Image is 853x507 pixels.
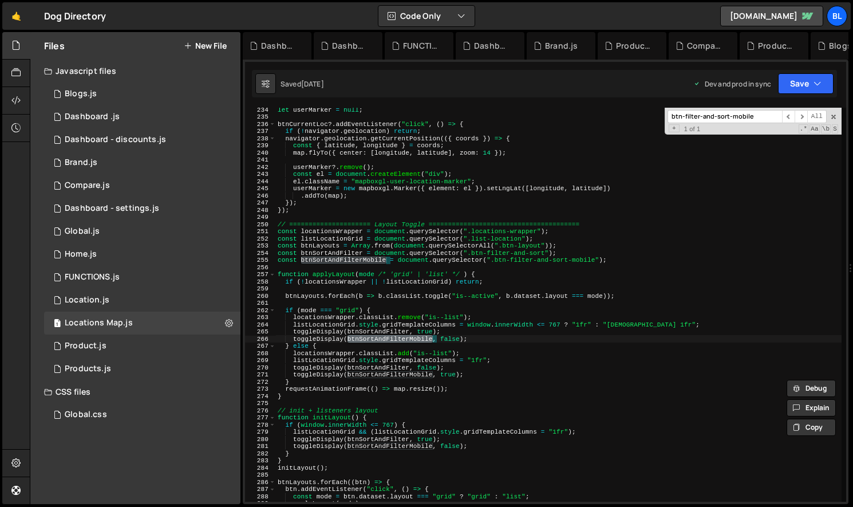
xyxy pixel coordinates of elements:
div: Global.css [65,410,107,420]
div: 249 [245,214,276,221]
div: Products.js [758,40,795,52]
div: 253 [245,242,276,250]
div: 237 [245,128,276,135]
div: FUNCTIONS.js [65,272,120,282]
div: 252 [245,235,276,243]
div: 255 [245,257,276,264]
div: 248 [245,207,276,214]
div: 287 [245,486,276,493]
div: 16220/44394.js [44,151,240,174]
div: Dev and prod in sync [693,79,771,89]
div: Compare.js [65,180,110,191]
div: 277 [245,414,276,422]
button: Code Only [378,6,475,26]
div: Brand.js [65,158,97,168]
button: Explain [787,399,836,416]
div: 16220/46573.js [44,128,240,151]
div: 276 [245,407,276,415]
div: 238 [245,135,276,143]
div: 270 [245,364,276,372]
div: 16220/44319.js [44,243,240,266]
div: Locations Map.js [65,318,133,328]
div: 16220/44321.js [44,82,240,105]
div: 279 [245,429,276,436]
div: Javascript files [30,60,240,82]
div: Product.js [616,40,653,52]
span: RegExp Search [799,124,809,133]
div: 288 [245,493,276,501]
span: ​ [782,110,795,123]
div: Dashboard - settings.js [474,40,511,52]
input: Search for [668,110,782,123]
div: 280 [245,436,276,443]
div: 278 [245,422,276,429]
div: Compare.js [687,40,724,52]
div: 16220/44476.js [44,197,240,220]
div: 16220/44324.js [44,357,240,380]
div: 275 [245,400,276,407]
div: 284 [245,465,276,472]
div: 268 [245,350,276,357]
button: New File [184,41,227,50]
a: 🤙 [2,2,30,30]
div: 16220/43680.js [44,312,240,335]
span: 1 of 1 [680,125,705,133]
div: Global.js [65,226,100,237]
div: 285 [245,471,276,479]
div: 283 [245,457,276,465]
div: 260 [245,293,276,300]
div: 281 [245,443,276,450]
div: 236 [245,121,276,128]
div: 16220/44393.js [44,335,240,357]
div: 244 [245,178,276,186]
div: 243 [245,171,276,178]
div: Blogs.js [65,89,97,99]
div: 16220/43681.js [44,220,240,243]
span: 1 [54,320,61,329]
div: 246 [245,192,276,200]
div: 240 [245,150,276,157]
div: 266 [245,336,276,343]
div: 263 [245,314,276,321]
div: 258 [245,278,276,286]
div: Products.js [65,364,111,374]
div: 267 [245,343,276,350]
div: [DATE] [301,79,324,89]
div: 16220/43682.css [44,403,240,426]
button: Save [778,73,834,94]
div: Saved [281,79,324,89]
div: Dashboard .js [332,40,369,52]
div: 251 [245,228,276,235]
div: 273 [245,386,276,393]
: 16220/43679.js [44,289,240,312]
span: Alt-Enter [807,110,827,123]
div: 261 [245,300,276,307]
div: 16220/46559.js [44,105,240,128]
span: Search In Selection [832,124,838,133]
div: Product.js [65,341,106,351]
div: 282 [245,450,276,458]
div: 274 [245,393,276,400]
div: 256 [245,264,276,272]
div: 242 [245,164,276,171]
span: ​ [795,110,807,123]
a: Bl [827,6,847,26]
div: FUNCTIONS.js [403,40,440,52]
div: 286 [245,479,276,486]
a: [DOMAIN_NAME] [720,6,823,26]
span: Whole Word Search [821,124,831,133]
div: 259 [245,285,276,293]
div: Dog Directory [44,9,106,23]
div: 235 [245,113,276,121]
div: 262 [245,307,276,315]
div: Dashboard - discounts.js [261,40,298,52]
div: Dashboard - settings.js [65,203,159,214]
div: 247 [245,199,276,207]
div: Brand.js [545,40,578,52]
div: 272 [245,379,276,386]
div: 250 [245,221,276,229]
div: 271 [245,371,276,379]
div: 257 [245,271,276,278]
div: 16220/44477.js [44,266,240,289]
